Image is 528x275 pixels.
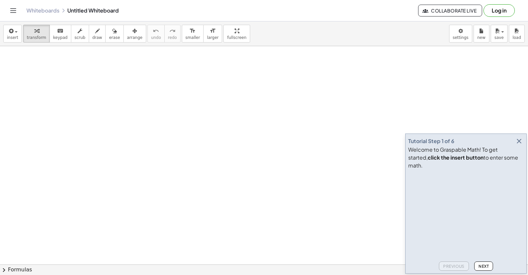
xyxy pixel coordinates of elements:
b: click the insert button [428,154,483,161]
i: format_size [210,27,216,35]
button: settings [449,25,472,43]
span: Next [478,264,489,269]
span: erase [109,35,120,40]
button: scrub [71,25,89,43]
button: save [491,25,508,43]
button: redoredo [164,25,181,43]
button: draw [89,25,106,43]
span: load [512,35,521,40]
button: transform [23,25,50,43]
span: undo [151,35,161,40]
span: fullscreen [227,35,246,40]
i: format_size [189,27,196,35]
button: Toggle navigation [8,5,18,16]
span: arrange [127,35,143,40]
span: smaller [185,35,200,40]
button: fullscreen [223,25,250,43]
button: insert [3,25,22,43]
button: Collaborate Live [418,5,482,16]
span: scrub [75,35,85,40]
div: Tutorial Step 1 of 6 [408,137,454,145]
button: Log in [483,4,515,17]
span: new [477,35,485,40]
button: keyboardkeypad [49,25,71,43]
span: insert [7,35,18,40]
i: keyboard [57,27,63,35]
span: keypad [53,35,68,40]
button: Next [474,261,493,271]
i: undo [153,27,159,35]
button: format_sizelarger [203,25,222,43]
span: transform [27,35,46,40]
a: Whiteboards [26,7,59,14]
div: Welcome to Graspable Math! To get started, to enter some math. [408,146,524,169]
button: load [509,25,525,43]
button: format_sizesmaller [182,25,204,43]
i: redo [169,27,176,35]
span: draw [92,35,102,40]
button: undoundo [148,25,165,43]
span: Collaborate Live [424,8,477,14]
span: larger [207,35,218,40]
button: new [474,25,489,43]
button: arrange [123,25,146,43]
span: save [494,35,504,40]
span: redo [168,35,177,40]
span: settings [453,35,469,40]
button: erase [105,25,123,43]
